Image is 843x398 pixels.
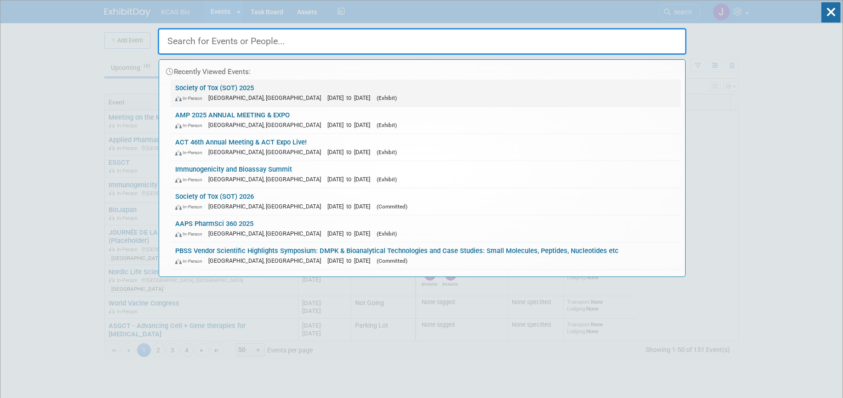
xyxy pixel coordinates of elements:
a: AAPS PharmSci 360 2025 In-Person [GEOGRAPHIC_DATA], [GEOGRAPHIC_DATA] [DATE] to [DATE] (Exhibit) [171,215,681,242]
span: [DATE] to [DATE] [327,257,375,264]
span: In-Person [175,122,206,128]
span: In-Person [175,95,206,101]
span: In-Person [175,204,206,210]
a: Society of Tox (SOT) 2025 In-Person [GEOGRAPHIC_DATA], [GEOGRAPHIC_DATA] [DATE] to [DATE] (Exhibit) [171,80,681,106]
span: [GEOGRAPHIC_DATA], [GEOGRAPHIC_DATA] [208,230,326,237]
div: Recently Viewed Events: [164,60,681,80]
span: [GEOGRAPHIC_DATA], [GEOGRAPHIC_DATA] [208,203,326,210]
span: (Exhibit) [377,149,397,156]
a: AMP 2025 ANNUAL MEETING & EXPO In-Person [GEOGRAPHIC_DATA], [GEOGRAPHIC_DATA] [DATE] to [DATE] (E... [171,107,681,133]
span: [GEOGRAPHIC_DATA], [GEOGRAPHIC_DATA] [208,94,326,101]
span: (Committed) [377,203,407,210]
span: In-Person [175,231,206,237]
span: (Exhibit) [377,122,397,128]
span: (Exhibit) [377,176,397,183]
span: In-Person [175,258,206,264]
span: [GEOGRAPHIC_DATA], [GEOGRAPHIC_DATA] [208,121,326,128]
span: [DATE] to [DATE] [327,176,375,183]
span: [DATE] to [DATE] [327,94,375,101]
span: [GEOGRAPHIC_DATA], [GEOGRAPHIC_DATA] [208,257,326,264]
span: [DATE] to [DATE] [327,230,375,237]
span: [GEOGRAPHIC_DATA], [GEOGRAPHIC_DATA] [208,176,326,183]
span: In-Person [175,150,206,156]
span: [DATE] to [DATE] [327,149,375,156]
a: Immunogenicity and Bioassay Summit In-Person [GEOGRAPHIC_DATA], [GEOGRAPHIC_DATA] [DATE] to [DATE... [171,161,681,188]
span: (Exhibit) [377,95,397,101]
a: Society of Tox (SOT) 2026 In-Person [GEOGRAPHIC_DATA], [GEOGRAPHIC_DATA] [DATE] to [DATE] (Commit... [171,188,681,215]
input: Search for Events or People... [158,28,687,55]
a: ACT 46th Annual Meeting & ACT Expo Live! In-Person [GEOGRAPHIC_DATA], [GEOGRAPHIC_DATA] [DATE] to... [171,134,681,161]
a: PBSS Vendor Scientific Highlights Symposium: DMPK & Bioanalytical Technologies and Case Studies: ... [171,242,681,269]
span: In-Person [175,177,206,183]
span: [DATE] to [DATE] [327,121,375,128]
span: (Exhibit) [377,231,397,237]
span: [DATE] to [DATE] [327,203,375,210]
span: (Committed) [377,258,407,264]
span: [GEOGRAPHIC_DATA], [GEOGRAPHIC_DATA] [208,149,326,156]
